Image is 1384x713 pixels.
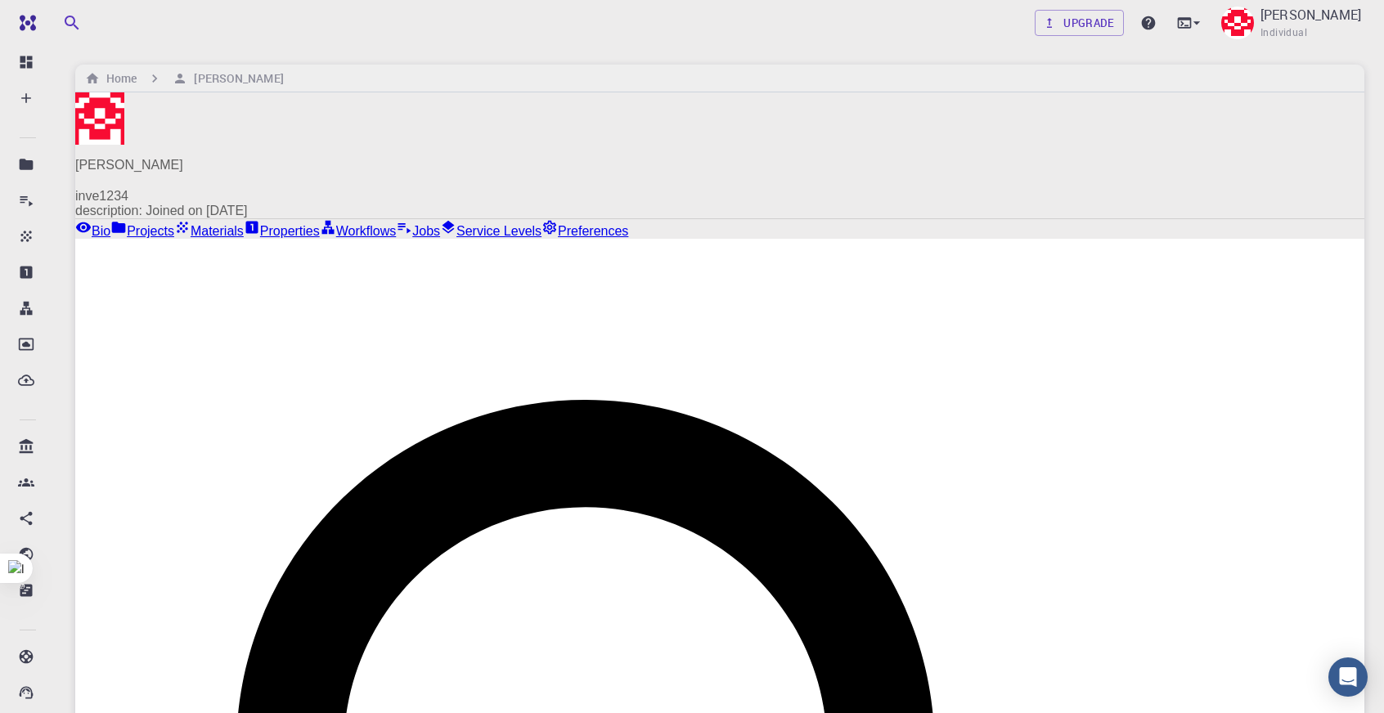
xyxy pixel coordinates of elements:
span: Individual [1260,25,1307,41]
p: [PERSON_NAME] [75,158,1364,173]
a: Properties [244,219,320,239]
nav: breadcrumb [82,70,287,87]
a: Projects [110,219,174,239]
span: Support [33,11,92,26]
span: inve1234 [75,189,128,203]
a: Bio [75,219,110,239]
a: Service Levels [440,219,541,239]
img: logo [13,15,36,31]
img: Kaushal Konde [1221,7,1254,39]
h6: [PERSON_NAME] [187,70,283,87]
a: Workflows [320,219,397,239]
span: description : [75,204,146,217]
a: Jobs [396,219,440,239]
h6: Home [100,70,137,87]
a: Upgrade [1035,10,1124,36]
a: Materials [174,219,244,239]
div: Open Intercom Messenger [1328,657,1368,697]
a: Preferences [541,219,628,239]
p: [PERSON_NAME] [1260,5,1361,25]
span: Joined on [DATE] [146,204,247,217]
